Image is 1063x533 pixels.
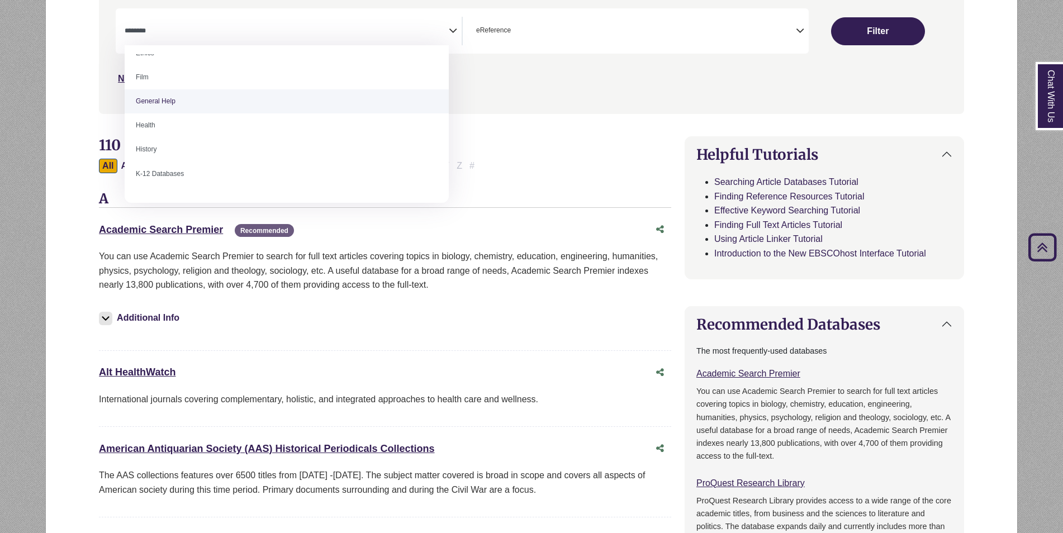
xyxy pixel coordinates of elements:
button: Share this database [649,362,671,383]
button: Filter Results A [118,159,131,173]
div: Alpha-list to filter by first letter of database name [99,160,479,170]
li: Film [125,65,448,89]
li: eReference [472,25,511,36]
p: You can use Academic Search Premier to search for full text articles covering topics in biology, ... [99,249,671,292]
a: Back to Top [1024,240,1060,255]
li: History [125,137,448,161]
textarea: Search [125,27,449,36]
span: eReference [476,25,511,36]
p: The most frequently-used databases [696,345,952,358]
a: Alt HealthWatch [99,367,175,378]
li: Kinesiology [125,186,448,210]
span: 110 Databases [99,136,197,154]
a: Academic Search Premier [99,224,223,235]
button: Share this database [649,219,671,240]
a: Introduction to the New EBSCOhost Interface Tutorial [714,249,926,258]
a: Finding Full Text Articles Tutorial [714,220,842,230]
button: Recommended Databases [685,307,964,342]
span: Recommended [235,224,294,237]
button: Additional Info [99,310,183,326]
button: All [99,159,117,173]
p: You can use Academic Search Premier to search for full text articles covering topics in biology, ... [696,385,952,462]
a: Finding Reference Resources Tutorial [714,192,865,201]
a: American Antiquarian Society (AAS) Historical Periodicals Collections [99,443,435,454]
a: Academic Search Premier [696,369,800,378]
a: ProQuest Research Library [696,478,805,488]
textarea: Search [513,27,518,36]
p: International journals covering complementary, holistic, and integrated approaches to health care... [99,392,671,407]
li: Health [125,113,448,137]
a: Using Article Linker Tutorial [714,234,823,244]
button: Helpful Tutorials [685,137,964,172]
button: Share this database [649,438,671,459]
li: General Help [125,89,448,113]
a: Effective Keyword Searching Tutorial [714,206,860,215]
li: K-12 Databases [125,162,448,186]
h3: A [99,191,671,208]
p: The AAS collections features over 6500 titles from [DATE] -[DATE]. The subject matter covered is ... [99,468,671,497]
button: Submit for Search Results [831,17,925,45]
a: Not sure where to start? Check our Recommended Databases. [118,74,383,83]
a: Searching Article Databases Tutorial [714,177,858,187]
